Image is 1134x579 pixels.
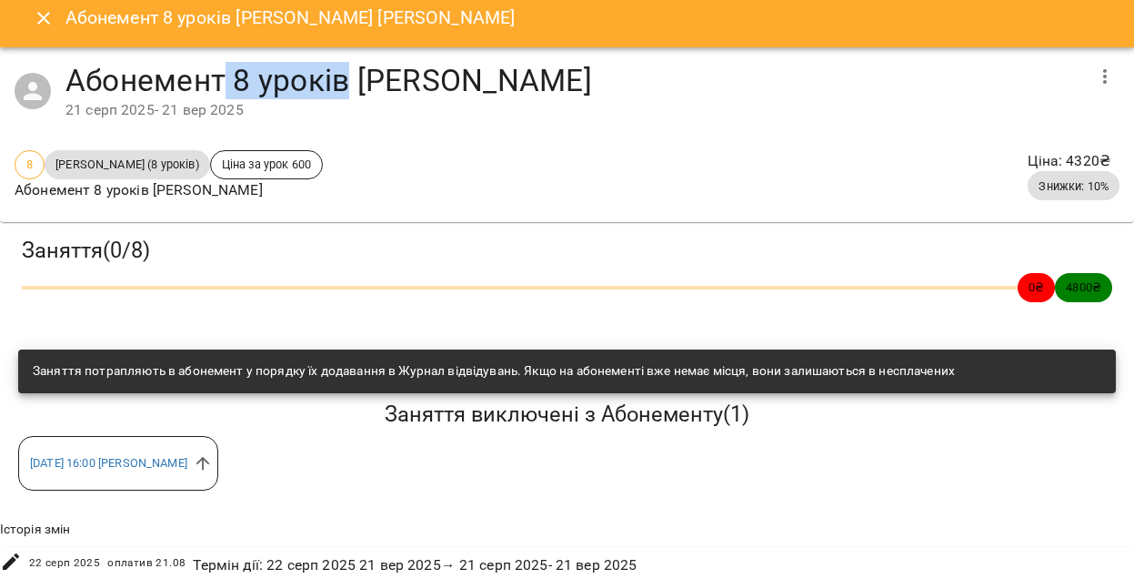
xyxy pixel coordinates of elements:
span: 4800 ₴ [1055,279,1112,296]
span: 8 [15,156,44,173]
h4: Абонемент 8 уроків [PERSON_NAME] [65,62,1083,99]
p: Абонемент 8 уроків [PERSON_NAME] [15,179,323,201]
span: 22 серп 2025 [29,554,101,573]
div: Заняття потрапляють в абонемент у порядку їх додавання в Журнал відвідувань. Якщо на абонементі в... [33,355,955,388]
span: 0 ₴ [1018,279,1055,296]
p: Ціна : 4320 ₴ [1028,150,1119,172]
h5: Заняття виключені з Абонементу ( 1 ) [18,401,1116,429]
span: Знижки: 10% [1028,178,1119,195]
span: Ціна за урок 600 [211,156,322,173]
span: оплатив 21.08 [107,554,186,573]
div: [DATE] 16:00 [PERSON_NAME] [18,436,218,491]
h6: Абонемент 8 уроків [PERSON_NAME] [PERSON_NAME] [65,4,516,32]
span: [PERSON_NAME] (8 уроків) [45,156,210,173]
h3: Заняття ( 0 / 8 ) [22,237,1112,265]
div: 21 серп 2025 - 21 вер 2025 [65,99,1083,121]
a: [DATE] 16:00 [PERSON_NAME] [30,456,187,470]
